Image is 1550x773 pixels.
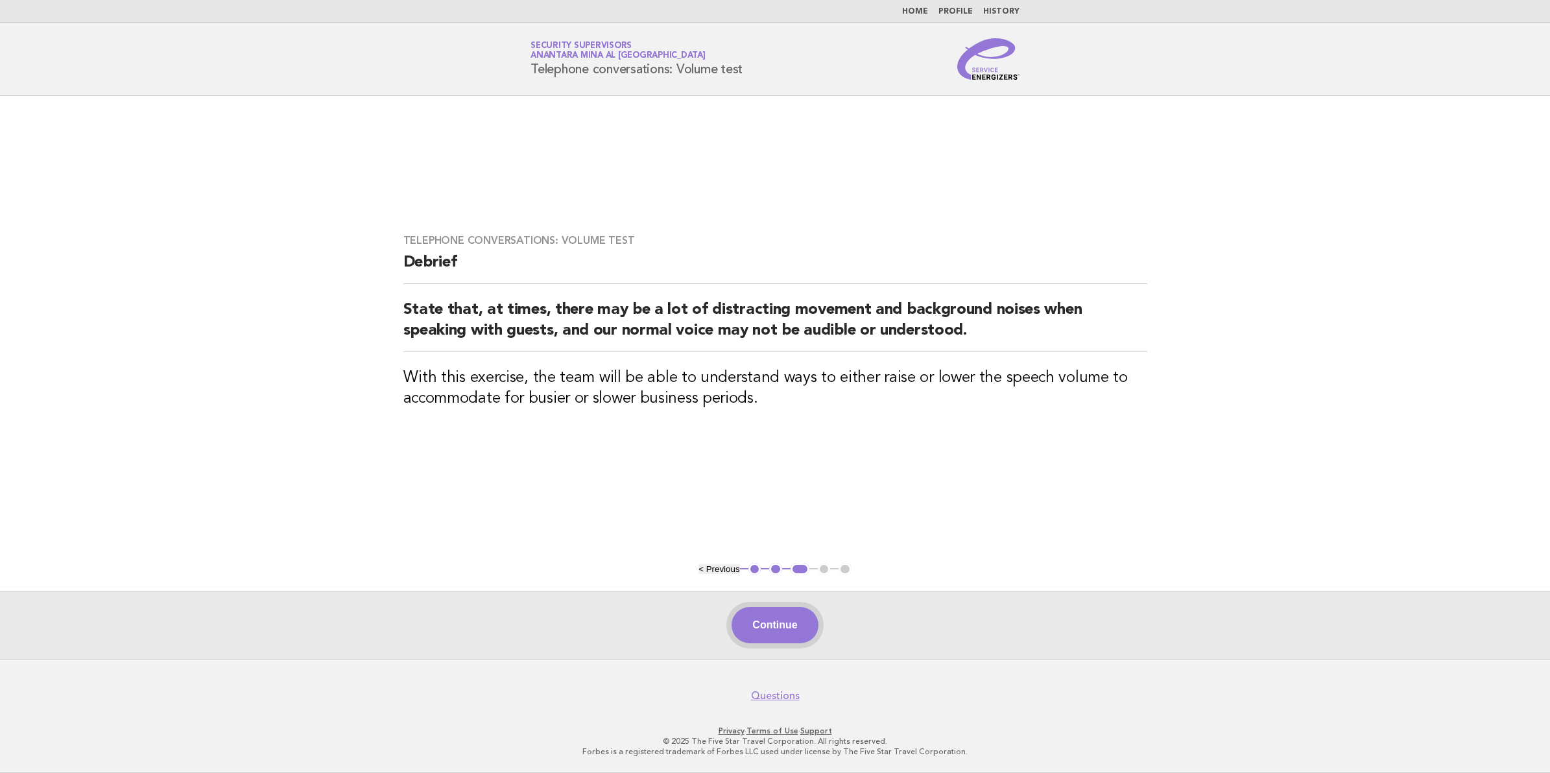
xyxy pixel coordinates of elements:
[938,8,973,16] a: Profile
[531,52,706,60] span: Anantara Mina al [GEOGRAPHIC_DATA]
[403,252,1147,284] h2: Debrief
[378,746,1172,757] p: Forbes is a registered trademark of Forbes LLC used under license by The Five Star Travel Corpora...
[983,8,1019,16] a: History
[748,563,761,576] button: 1
[732,607,818,643] button: Continue
[957,38,1019,80] img: Service Energizers
[698,564,739,574] button: < Previous
[746,726,798,735] a: Terms of Use
[791,563,809,576] button: 3
[769,563,782,576] button: 2
[531,42,743,76] h1: Telephone conversations: Volume test
[800,726,832,735] a: Support
[403,234,1147,247] h3: Telephone conversations: Volume test
[719,726,745,735] a: Privacy
[403,368,1147,409] h3: With this exercise, the team will be able to understand ways to either raise or lower the speech ...
[378,736,1172,746] p: © 2025 The Five Star Travel Corporation. All rights reserved.
[751,689,800,702] a: Questions
[531,42,706,60] a: Security SupervisorsAnantara Mina al [GEOGRAPHIC_DATA]
[403,300,1147,352] h2: State that, at times, there may be a lot of distracting movement and background noises when speak...
[378,726,1172,736] p: · ·
[902,8,928,16] a: Home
